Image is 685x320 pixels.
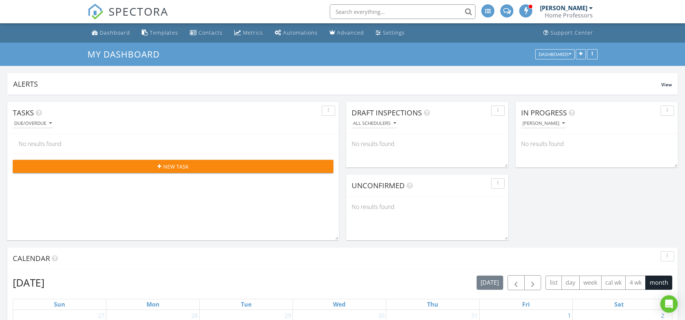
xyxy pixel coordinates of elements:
span: Tasks [13,108,34,118]
a: Saturday [613,299,625,309]
h2: [DATE] [13,275,44,290]
div: Metrics [243,29,263,36]
div: No results found [346,197,508,217]
div: Support Center [551,29,593,36]
span: Draft Inspections [352,108,422,118]
span: SPECTORA [109,4,168,19]
span: Calendar [13,253,50,263]
div: Settings [383,29,405,36]
div: Dashboards [539,52,571,57]
button: Previous month [508,275,525,290]
a: Templates [139,26,181,40]
button: [DATE] [477,276,503,290]
button: [PERSON_NAME] [521,119,566,129]
a: Wednesday [332,299,347,309]
button: cal wk [601,276,626,290]
input: Search everything... [330,4,475,19]
button: month [645,276,672,290]
button: Due/Overdue [13,119,53,129]
div: [PERSON_NAME] [540,4,587,12]
div: Dashboard [100,29,130,36]
a: Contacts [187,26,226,40]
button: list [545,276,562,290]
span: View [661,82,672,88]
a: Tuesday [239,299,253,309]
span: Unconfirmed [352,181,405,190]
a: My Dashboard [87,48,166,60]
button: All schedulers [352,119,398,129]
span: New Task [163,163,189,170]
button: day [561,276,580,290]
a: Sunday [52,299,67,309]
a: Metrics [231,26,266,40]
div: All schedulers [353,121,396,126]
button: 4 wk [625,276,646,290]
div: Home Professors [545,12,593,19]
div: Open Intercom Messenger [660,295,678,313]
div: Templates [150,29,178,36]
a: Support Center [540,26,596,40]
button: New Task [13,160,333,173]
a: Monday [145,299,161,309]
a: Dashboard [89,26,133,40]
div: Advanced [337,29,364,36]
div: Due/Overdue [14,121,52,126]
img: The Best Home Inspection Software - Spectora [87,4,103,20]
div: No results found [346,134,508,154]
div: Contacts [199,29,223,36]
button: Dashboards [535,49,575,59]
span: In Progress [521,108,567,118]
div: No results found [516,134,678,154]
button: Next month [524,275,541,290]
button: week [579,276,602,290]
a: Settings [373,26,408,40]
a: Friday [521,299,531,309]
a: Automations (Advanced) [272,26,321,40]
div: No results found [13,134,333,154]
div: Alerts [13,79,661,89]
a: Thursday [426,299,440,309]
a: SPECTORA [87,10,168,25]
a: Advanced [326,26,367,40]
div: Automations [283,29,318,36]
div: [PERSON_NAME] [522,121,565,126]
